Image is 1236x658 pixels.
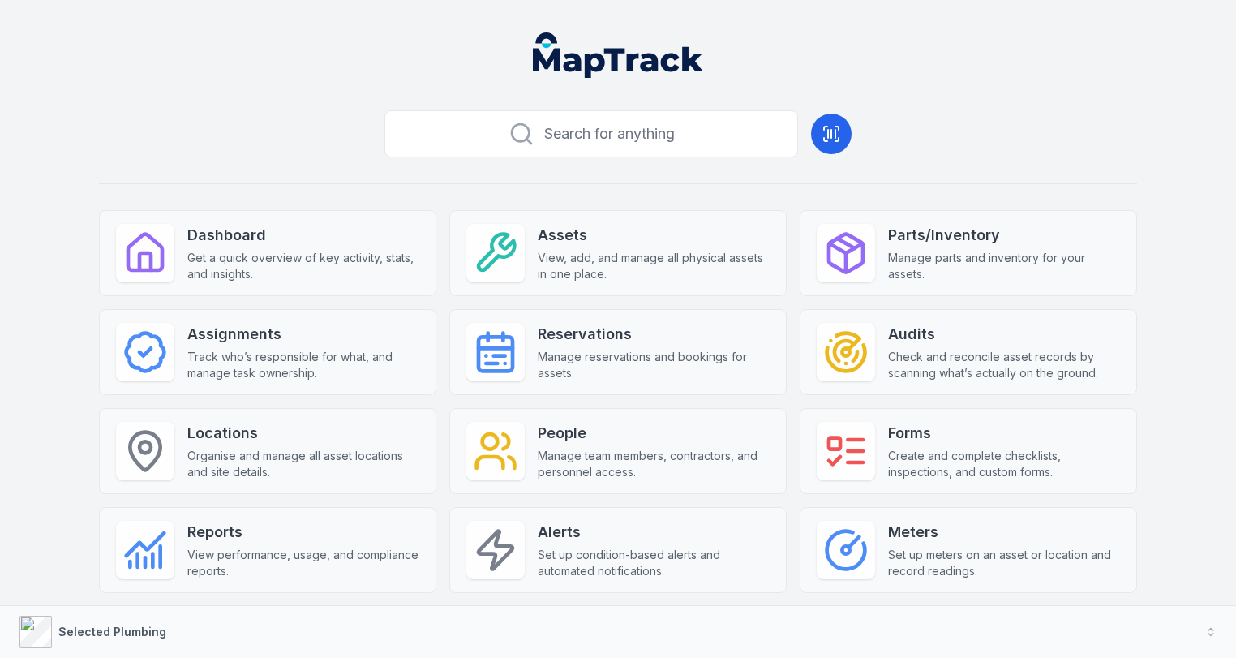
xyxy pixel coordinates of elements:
a: ReportsView performance, usage, and compliance reports. [99,507,436,593]
span: Create and complete checklists, inspections, and custom forms. [888,448,1120,480]
a: AuditsCheck and reconcile asset records by scanning what’s actually on the ground. [800,309,1137,395]
strong: Dashboard [187,224,419,247]
strong: Assignments [187,323,419,346]
span: View performance, usage, and compliance reports. [187,547,419,579]
strong: Assets [538,224,770,247]
a: ReservationsManage reservations and bookings for assets. [449,309,787,395]
strong: Forms [888,422,1120,445]
strong: Locations [187,422,419,445]
span: Track who’s responsible for what, and manage task ownership. [187,349,419,381]
a: Parts/InventoryManage parts and inventory for your assets. [800,210,1137,296]
span: Search for anything [544,123,675,145]
nav: Global [507,32,729,78]
strong: Audits [888,323,1120,346]
strong: Reports [187,521,419,544]
strong: People [538,422,770,445]
a: AlertsSet up condition-based alerts and automated notifications. [449,507,787,593]
span: Manage reservations and bookings for assets. [538,349,770,381]
strong: Selected Plumbing [58,625,166,639]
a: AssignmentsTrack who’s responsible for what, and manage task ownership. [99,309,436,395]
a: MetersSet up meters on an asset or location and record readings. [800,507,1137,593]
strong: Alerts [538,521,770,544]
span: Manage team members, contractors, and personnel access. [538,448,770,480]
strong: Parts/Inventory [888,224,1120,247]
span: Manage parts and inventory for your assets. [888,250,1120,282]
span: Set up condition-based alerts and automated notifications. [538,547,770,579]
span: Get a quick overview of key activity, stats, and insights. [187,250,419,282]
a: PeopleManage team members, contractors, and personnel access. [449,408,787,494]
a: AssetsView, add, and manage all physical assets in one place. [449,210,787,296]
span: Organise and manage all asset locations and site details. [187,448,419,480]
span: Check and reconcile asset records by scanning what’s actually on the ground. [888,349,1120,381]
span: Set up meters on an asset or location and record readings. [888,547,1120,579]
a: DashboardGet a quick overview of key activity, stats, and insights. [99,210,436,296]
button: Search for anything [384,110,798,157]
span: View, add, and manage all physical assets in one place. [538,250,770,282]
a: FormsCreate and complete checklists, inspections, and custom forms. [800,408,1137,494]
strong: Reservations [538,323,770,346]
strong: Meters [888,521,1120,544]
a: LocationsOrganise and manage all asset locations and site details. [99,408,436,494]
